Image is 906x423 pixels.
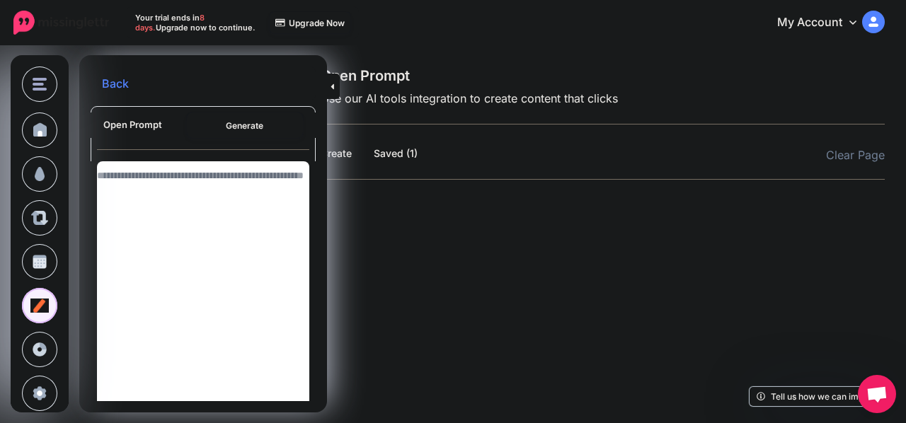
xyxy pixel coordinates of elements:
span: 8 days. [135,13,205,33]
button: Generate [187,112,304,138]
span: Open Prompt [321,69,618,83]
a: Back [102,78,129,89]
a: Tell us how we can improve [750,387,889,406]
a: Saved (1) [374,145,418,162]
img: menu.png [33,78,47,91]
p: Your trial ends in Upgrade now to continue. [135,13,256,33]
a: Clear Page [826,146,885,165]
span: Open Prompt [103,119,162,130]
a: Open chat [858,375,896,413]
a: My Account [763,6,885,40]
a: Upgrade Now [270,12,350,33]
img: Missinglettr [13,11,109,35]
a: Create [321,145,352,162]
span: Use our AI tools integration to create content that clicks [321,90,618,108]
